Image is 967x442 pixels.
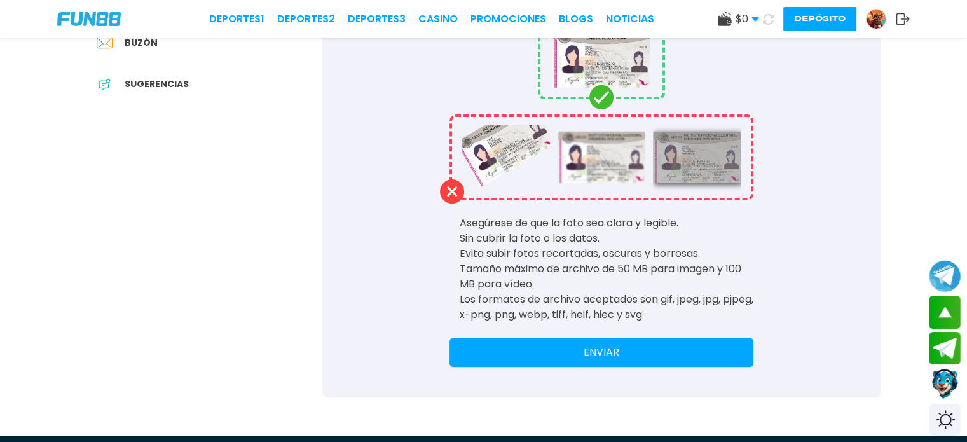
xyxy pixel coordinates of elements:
button: Contact customer service [929,368,961,401]
li: Los formatos de archivo aceptados son gif, jpeg, jpg, pjpeg, x-png, png, webp, tiff, heif, hiec y... [460,292,753,322]
button: Join telegram channel [929,259,961,293]
img: ID Card [653,132,741,183]
span: Buzón [125,36,158,50]
img: ID Card [552,31,650,88]
button: ENVIAR [449,338,753,367]
img: App Feedback [97,76,113,92]
img: Avatar [867,10,886,29]
a: Promociones [470,11,546,27]
img: ID Card [454,99,556,188]
a: Avatar [866,9,896,29]
a: CASINO [418,11,458,27]
a: Deportes3 [348,11,406,27]
img: Company Logo [57,12,121,26]
a: NOTICIAS [606,11,654,27]
li: Evita subir fotos recortadas, oscuras y borrosas. [460,246,753,261]
a: Deportes2 [277,11,335,27]
img: ID Card [558,132,645,183]
a: Deportes1 [209,11,264,27]
span: $ 0 [736,11,759,27]
button: Depósito [783,7,856,31]
span: Sugerencias [125,78,189,91]
li: Tamaño máximo de archivo de 50 MB para imagen y 100 MB para vídeo. [460,261,753,292]
img: Inbox [97,35,113,51]
div: Switch theme [929,404,961,436]
a: App FeedbackSugerencias [87,70,322,99]
li: Sin cubrir la foto o los datos. [460,231,753,246]
li: Asegúrese de que la foto sea clara y legible. [460,216,753,231]
button: scroll up [929,296,961,329]
a: InboxBuzón [87,29,322,57]
button: Join telegram [929,332,961,365]
a: BLOGS [559,11,593,27]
